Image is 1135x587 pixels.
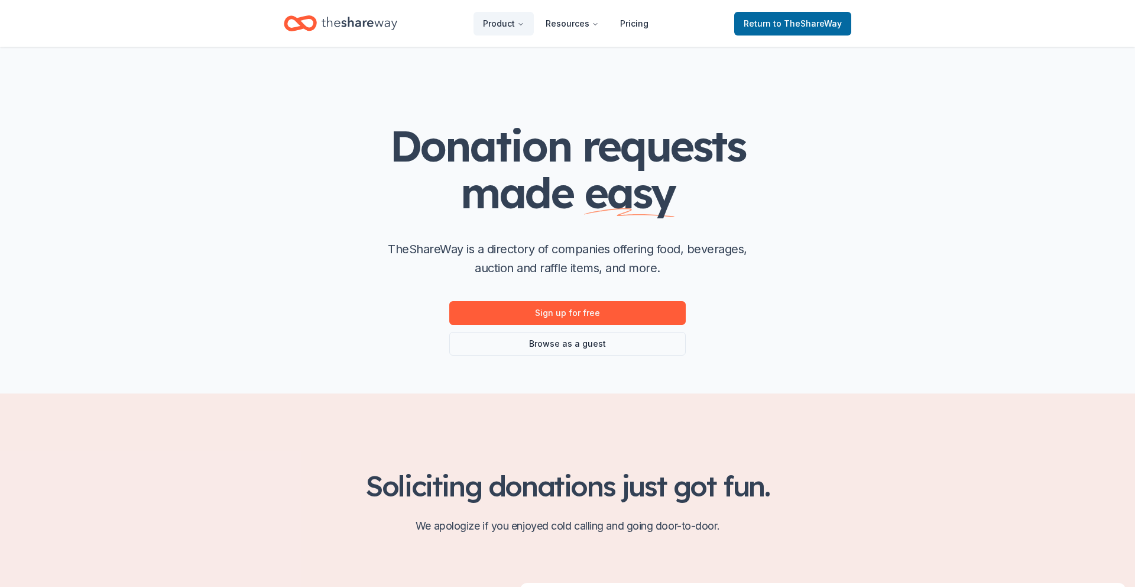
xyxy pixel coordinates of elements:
a: Pricing [611,12,658,36]
a: Browse as a guest [449,332,686,356]
a: Returnto TheShareWay [734,12,851,36]
p: We apologize if you enjoyed cold calling and going door-to-door. [284,517,851,536]
span: Return [744,17,842,31]
button: Product [474,12,534,36]
h1: Donation requests made [331,122,804,216]
span: easy [584,166,675,219]
a: Home [284,9,397,37]
nav: Main [474,9,658,37]
p: TheShareWay is a directory of companies offering food, beverages, auction and raffle items, and m... [378,240,757,278]
button: Resources [536,12,608,36]
a: Sign up for free [449,301,686,325]
h2: Soliciting donations just got fun. [284,469,851,502]
span: to TheShareWay [773,18,842,28]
